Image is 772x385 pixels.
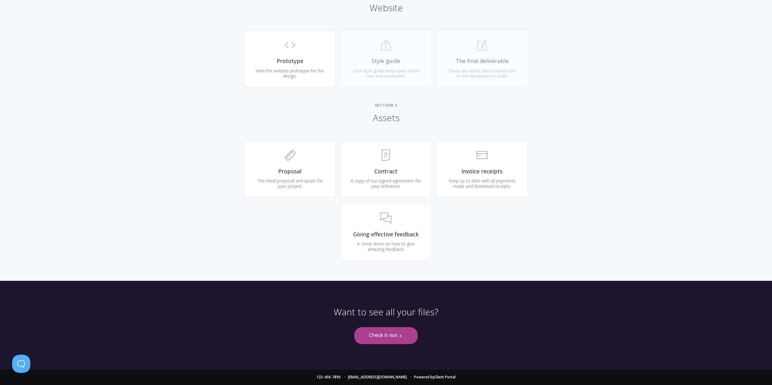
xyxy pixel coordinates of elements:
a: Giving effective feedback A cheat sheet on how to give amazing feedback. [340,204,432,261]
span: The initial proposal and quote for your project. [257,178,323,189]
span: A cheat sheet on how to give amazing feedback. [357,241,415,252]
p: Want to see all your files? [334,306,438,327]
span: Invoice receipts [446,168,518,175]
span: Keep up to date with all payments made and download receipts. [449,178,516,189]
span: Contract [350,168,422,175]
iframe: Toggle Customer Support [12,355,30,373]
a: Proposal The initial proposal and quote for your project. [244,141,335,197]
a: Client Portal [434,374,456,380]
a: 123-456-7890 [316,374,341,380]
span: View the website prototype for the design. [256,68,324,79]
li: Powered by [408,375,456,379]
span: Giving effective feedback [350,231,422,238]
a: [EMAIL_ADDRESS][DOMAIN_NAME] [348,374,407,380]
a: Invoice receipts Keep up to date with all payments made and download receipts. [437,141,528,197]
span: Prototype [254,58,326,65]
a: Contract A copy of our signed agreement for your reference. [340,141,432,197]
a: Prototype View the website prototype for the design. [244,30,335,87]
span: Proposal [254,168,326,175]
a: Check it out [354,327,418,344]
span: A copy of our signed agreement for your reference. [351,178,421,189]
